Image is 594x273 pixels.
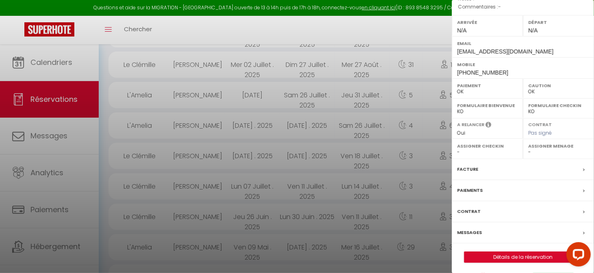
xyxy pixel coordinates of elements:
span: [PHONE_NUMBER] [457,69,508,76]
label: Formulaire Checkin [528,101,589,110]
label: Messages [457,228,482,237]
label: Mobile [457,60,589,69]
label: Formulaire Bienvenue [457,101,518,110]
span: - [498,3,501,10]
label: Arrivée [457,18,518,26]
label: Caution [528,82,589,90]
label: Facture [457,165,478,174]
label: Contrat [457,207,481,216]
span: N/A [457,27,466,34]
label: Paiements [457,186,483,195]
label: Contrat [528,121,552,127]
span: Pas signé [528,129,552,136]
a: Détails de la réservation [464,252,581,262]
span: N/A [528,27,538,34]
label: Assigner Checkin [457,142,518,150]
label: A relancer [457,121,484,128]
p: Commentaires : [458,3,588,11]
label: Assigner Menage [528,142,589,150]
label: Email [457,39,589,47]
label: Paiement [457,82,518,90]
label: Départ [528,18,589,26]
iframe: LiveChat chat widget [560,239,594,273]
span: [EMAIL_ADDRESS][DOMAIN_NAME] [457,48,553,55]
i: Sélectionner OUI si vous souhaiter envoyer les séquences de messages post-checkout [486,121,491,130]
